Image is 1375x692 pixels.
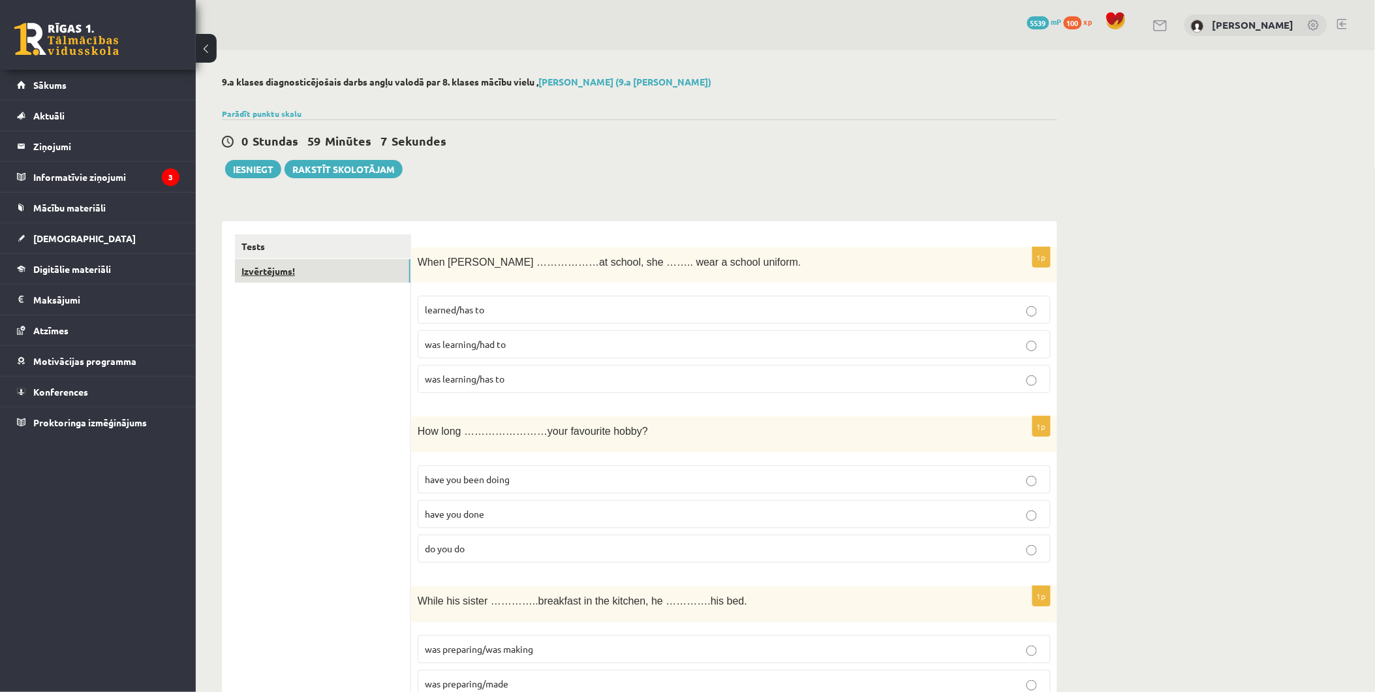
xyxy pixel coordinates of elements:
span: was preparing/was making [425,643,533,655]
i: 3 [162,168,179,186]
a: Ziņojumi [17,131,179,161]
a: Rakstīt skolotājam [285,160,403,178]
input: was learning/had to [1027,341,1037,351]
span: Aktuāli [33,110,65,121]
span: Proktoringa izmēģinājums [33,417,147,428]
span: do you do [425,543,465,554]
a: Informatīvie ziņojumi3 [17,162,179,192]
a: Digitālie materiāli [17,254,179,284]
span: Motivācijas programma [33,355,136,367]
span: Konferences [33,386,88,398]
a: 5539 mP [1027,16,1062,27]
p: 1p [1032,586,1051,606]
input: was preparing/was making [1027,646,1037,656]
span: have you done [425,508,484,520]
p: 1p [1032,247,1051,268]
span: 7 [380,133,387,148]
span: 0 [241,133,248,148]
span: was learning/has to [425,373,504,385]
span: Stundas [253,133,298,148]
a: Aktuāli [17,101,179,131]
span: 100 [1064,16,1082,29]
a: Mācību materiāli [17,193,179,223]
span: While his sister …………..breakfast in the kitchen, he ………….his bed. [418,595,747,606]
a: 100 xp [1064,16,1099,27]
span: Sākums [33,79,67,91]
span: Digitālie materiāli [33,263,111,275]
span: Sekundes [392,133,446,148]
span: mP [1051,16,1062,27]
span: was learning/had to [425,338,506,350]
span: [DEMOGRAPHIC_DATA] [33,232,136,244]
input: was preparing/made [1027,680,1037,691]
input: have you done [1027,511,1037,521]
input: was learning/has to [1027,375,1037,386]
input: learned/has to [1027,306,1037,317]
legend: Ziņojumi [33,131,179,161]
a: Proktoringa izmēģinājums [17,407,179,437]
a: Sākums [17,70,179,100]
a: Atzīmes [17,315,179,345]
button: Iesniegt [225,160,281,178]
a: Maksājumi [17,285,179,315]
p: 1p [1032,416,1051,437]
a: Motivācijas programma [17,346,179,376]
input: do you do [1027,545,1037,556]
a: Tests [235,234,410,259]
span: was preparing/made [425,678,508,689]
span: xp [1084,16,1092,27]
span: How long ……………………your favourite hobby? [418,426,648,437]
span: have you been doing [425,473,510,485]
a: Parādīt punktu skalu [222,108,301,119]
a: Konferences [17,377,179,407]
span: 5539 [1027,16,1049,29]
legend: Maksājumi [33,285,179,315]
span: learned/has to [425,304,484,315]
a: [PERSON_NAME] [1213,18,1294,31]
a: Izvērtējums! [235,259,410,283]
span: Minūtes [325,133,371,148]
img: Ģirts Jarošs [1191,20,1204,33]
a: [PERSON_NAME] (9.a [PERSON_NAME]) [538,76,711,87]
a: [DEMOGRAPHIC_DATA] [17,223,179,253]
span: Atzīmes [33,324,69,336]
span: 59 [307,133,320,148]
h2: 9.a klases diagnosticējošais darbs angļu valodā par 8. klases mācību vielu , [222,76,1057,87]
legend: Informatīvie ziņojumi [33,162,179,192]
span: When [PERSON_NAME] ………………at school, she …….. wear a school uniform. [418,257,801,268]
a: Rīgas 1. Tālmācības vidusskola [14,23,119,55]
span: Mācību materiāli [33,202,106,213]
input: have you been doing [1027,476,1037,486]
